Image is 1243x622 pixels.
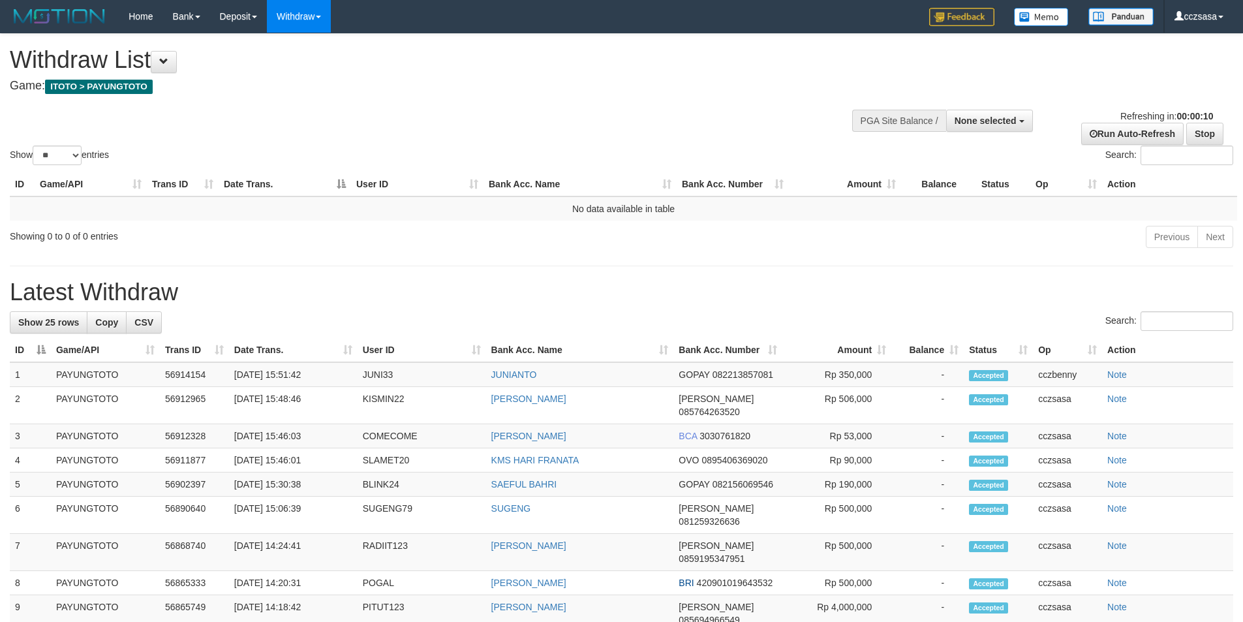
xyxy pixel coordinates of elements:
span: [PERSON_NAME] [679,394,754,404]
span: OVO [679,455,699,465]
a: Note [1107,431,1127,441]
th: Bank Acc. Name: activate to sort column ascending [486,338,674,362]
td: cczbenny [1033,362,1102,387]
button: None selected [946,110,1033,132]
span: BRI [679,578,694,588]
td: [DATE] 15:46:01 [229,448,358,473]
td: cczsasa [1033,571,1102,595]
td: 56868740 [160,534,229,571]
td: 56914154 [160,362,229,387]
td: SLAMET20 [358,448,486,473]
td: PAYUNGTOTO [51,473,160,497]
span: GOPAY [679,479,709,490]
td: [DATE] 15:30:38 [229,473,358,497]
span: Accepted [969,370,1008,381]
span: Accepted [969,504,1008,515]
td: Rp 190,000 [782,473,891,497]
th: Op: activate to sort column ascending [1030,172,1102,196]
th: Bank Acc. Number: activate to sort column ascending [673,338,782,362]
span: Copy [95,317,118,328]
td: No data available in table [10,196,1237,221]
span: Accepted [969,456,1008,467]
a: Copy [87,311,127,334]
a: Note [1107,394,1127,404]
strong: 00:00:10 [1176,111,1213,121]
span: Accepted [969,431,1008,443]
th: Amount: activate to sort column ascending [782,338,891,362]
span: Copy 085764263520 to clipboard [679,407,739,417]
td: KISMIN22 [358,387,486,424]
span: [PERSON_NAME] [679,602,754,612]
a: CSV [126,311,162,334]
a: [PERSON_NAME] [491,431,566,441]
img: MOTION_logo.png [10,7,109,26]
td: 56890640 [160,497,229,534]
td: PAYUNGTOTO [51,362,160,387]
a: SAEFUL BAHRI [491,479,557,490]
td: SUGENG79 [358,497,486,534]
td: Rp 500,000 [782,497,891,534]
td: RADIIT123 [358,534,486,571]
td: - [891,387,964,424]
td: POGAL [358,571,486,595]
h4: Game: [10,80,816,93]
td: cczsasa [1033,387,1102,424]
th: Date Trans.: activate to sort column descending [219,172,351,196]
td: - [891,473,964,497]
th: Balance [901,172,976,196]
span: Refreshing in: [1120,111,1213,121]
a: [PERSON_NAME] [491,578,566,588]
span: Accepted [969,541,1008,552]
td: cczsasa [1033,534,1102,571]
a: Next [1197,226,1233,248]
td: PAYUNGTOTO [51,571,160,595]
label: Show entries [10,146,109,165]
td: Rp 53,000 [782,424,891,448]
td: COMECOME [358,424,486,448]
th: Trans ID: activate to sort column ascending [160,338,229,362]
td: 56912965 [160,387,229,424]
th: ID: activate to sort column descending [10,338,51,362]
span: [PERSON_NAME] [679,540,754,551]
td: 56865333 [160,571,229,595]
span: None selected [955,116,1017,126]
td: 2 [10,387,51,424]
span: Copy 0895406369020 to clipboard [701,455,767,465]
span: Copy 082156069546 to clipboard [713,479,773,490]
h1: Withdraw List [10,47,816,73]
td: PAYUNGTOTO [51,387,160,424]
span: Copy 3030761820 to clipboard [699,431,750,441]
span: CSV [134,317,153,328]
a: Note [1107,540,1127,551]
th: Amount: activate to sort column ascending [789,172,901,196]
th: ID [10,172,35,196]
th: Bank Acc. Name: activate to sort column ascending [483,172,677,196]
th: Status: activate to sort column ascending [964,338,1033,362]
a: [PERSON_NAME] [491,394,566,404]
select: Showentries [33,146,82,165]
a: Note [1107,578,1127,588]
img: panduan.png [1088,8,1154,25]
td: Rp 500,000 [782,534,891,571]
td: 1 [10,362,51,387]
td: 56902397 [160,473,229,497]
a: Note [1107,503,1127,514]
th: Op: activate to sort column ascending [1033,338,1102,362]
td: cczsasa [1033,448,1102,473]
td: Rp 506,000 [782,387,891,424]
td: PAYUNGTOTO [51,448,160,473]
span: GOPAY [679,369,709,380]
div: Showing 0 to 0 of 0 entries [10,225,508,243]
th: Bank Acc. Number: activate to sort column ascending [677,172,789,196]
th: Date Trans.: activate to sort column ascending [229,338,358,362]
td: PAYUNGTOTO [51,534,160,571]
td: PAYUNGTOTO [51,497,160,534]
td: - [891,448,964,473]
span: Copy 0859195347951 to clipboard [679,553,744,564]
input: Search: [1141,146,1233,165]
span: Show 25 rows [18,317,79,328]
td: JUNI33 [358,362,486,387]
td: cczsasa [1033,473,1102,497]
td: PAYUNGTOTO [51,424,160,448]
td: 56911877 [160,448,229,473]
